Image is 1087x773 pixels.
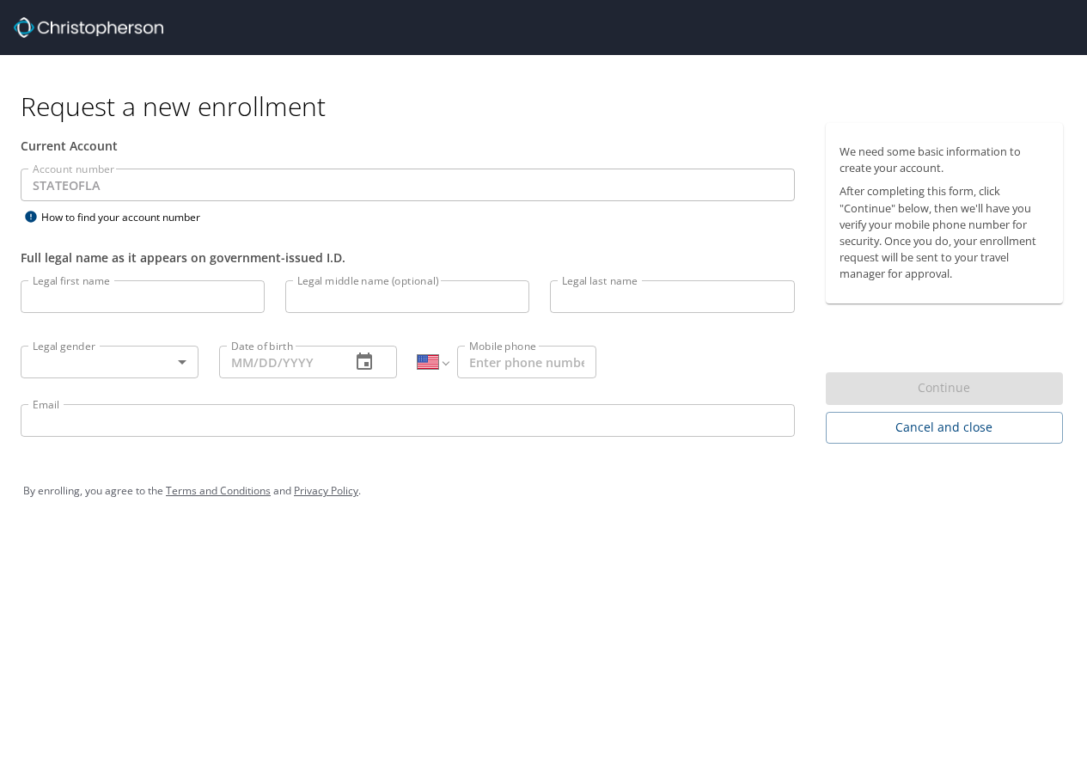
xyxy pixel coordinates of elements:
input: Enter phone number [457,346,595,378]
div: Full legal name as it appears on government-issued I.D. [21,248,795,267]
p: After completing this form, click "Continue" below, then we'll have you verify your mobile phone ... [840,183,1049,282]
div: ​ [21,346,198,378]
span: Cancel and close [840,417,1049,439]
h1: Request a new enrollment [21,89,1077,123]
img: cbt logo [14,17,163,38]
p: We need some basic information to create your account. [840,144,1049,176]
button: Cancel and close [826,412,1063,444]
div: By enrolling, you agree to the and . [23,469,1064,512]
a: Terms and Conditions [166,483,271,498]
div: How to find your account number [21,206,235,228]
a: Privacy Policy [294,483,358,498]
input: MM/DD/YYYY [219,346,337,378]
div: Current Account [21,137,795,155]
